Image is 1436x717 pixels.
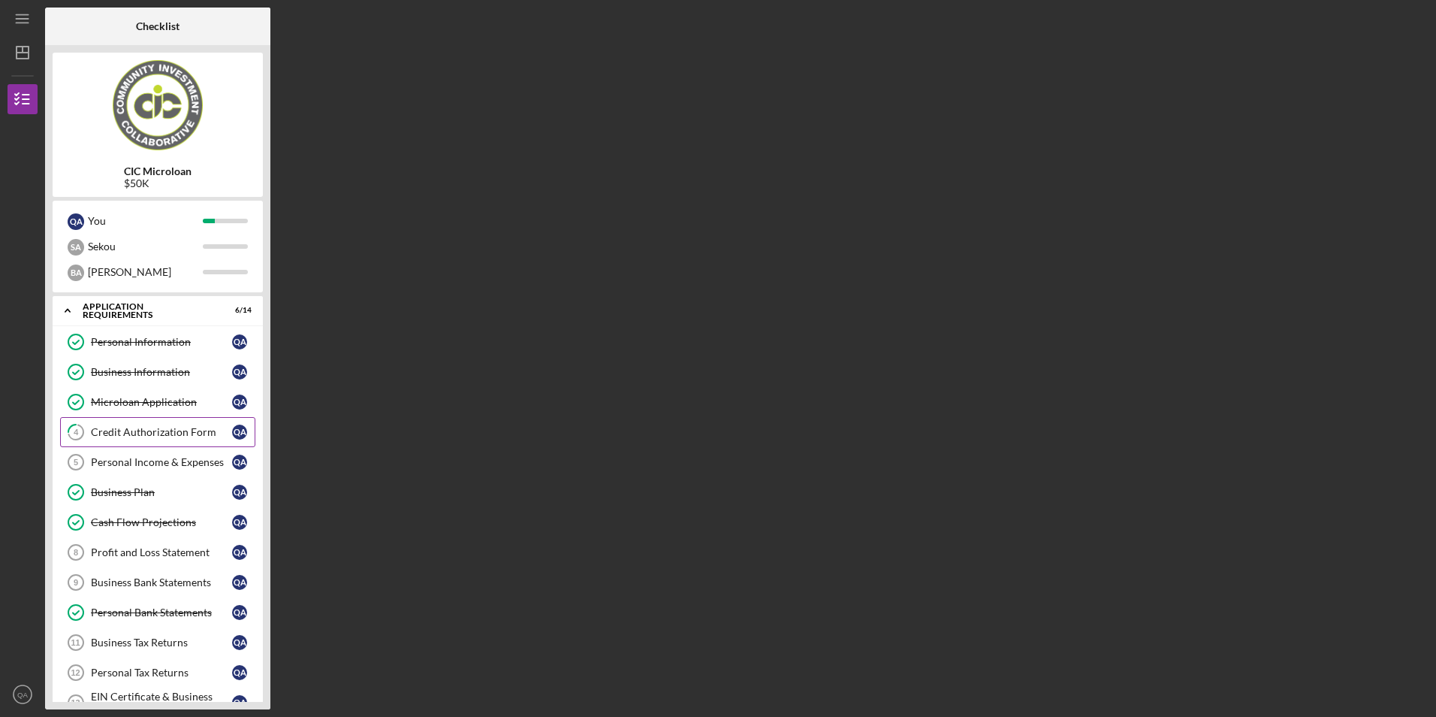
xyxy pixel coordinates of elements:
tspan: 5 [74,458,78,467]
div: Business Bank Statements [91,576,232,588]
b: Checklist [136,20,179,32]
div: Q A [232,515,247,530]
div: 6 / 14 [225,306,252,315]
div: Sekou [88,234,203,259]
a: Personal Bank StatementsQA [60,597,255,628]
div: Business Information [91,366,232,378]
div: $50K [124,177,192,189]
div: S A [68,239,84,256]
a: 5Personal Income & ExpensesQA [60,447,255,477]
div: Personal Bank Statements [91,607,232,619]
div: Cash Flow Projections [91,516,232,528]
tspan: 13 [71,698,80,707]
div: B A [68,265,84,281]
a: 12Personal Tax ReturnsQA [60,658,255,688]
a: Business InformationQA [60,357,255,387]
div: Q A [232,455,247,470]
div: Q A [232,575,247,590]
tspan: 9 [74,578,78,587]
div: Personal Information [91,336,232,348]
div: Q A [232,395,247,410]
div: Personal Income & Expenses [91,456,232,468]
a: Cash Flow ProjectionsQA [60,507,255,537]
a: Microloan ApplicationQA [60,387,255,417]
div: Q A [232,334,247,349]
div: [PERSON_NAME] [88,259,203,285]
a: Personal InformationQA [60,327,255,357]
tspan: 12 [71,668,80,677]
a: 11Business Tax ReturnsQA [60,628,255,658]
div: Q A [232,485,247,500]
a: 9Business Bank StatementsQA [60,567,255,597]
img: Product logo [53,60,263,150]
tspan: 11 [71,638,80,647]
div: Profit and Loss Statement [91,546,232,558]
div: Business Tax Returns [91,637,232,649]
a: 4Credit Authorization FormQA [60,417,255,447]
text: QA [17,691,28,699]
div: Q A [232,695,247,710]
div: You [88,208,203,234]
button: QA [8,679,38,709]
div: Personal Tax Returns [91,667,232,679]
div: Q A [232,665,247,680]
tspan: 4 [74,428,79,437]
b: CIC Microloan [124,165,192,177]
div: Q A [232,635,247,650]
a: 8Profit and Loss StatementQA [60,537,255,567]
div: Microloan Application [91,396,232,408]
div: Credit Authorization Form [91,426,232,438]
div: EIN Certificate & Business License [91,691,232,715]
div: Q A [232,545,247,560]
div: Q A [232,425,247,440]
a: Business PlanQA [60,477,255,507]
div: APPLICATION REQUIREMENTS [83,302,214,319]
div: Q A [68,213,84,230]
div: Business Plan [91,486,232,498]
div: Q A [232,365,247,380]
tspan: 8 [74,548,78,557]
div: Q A [232,605,247,620]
